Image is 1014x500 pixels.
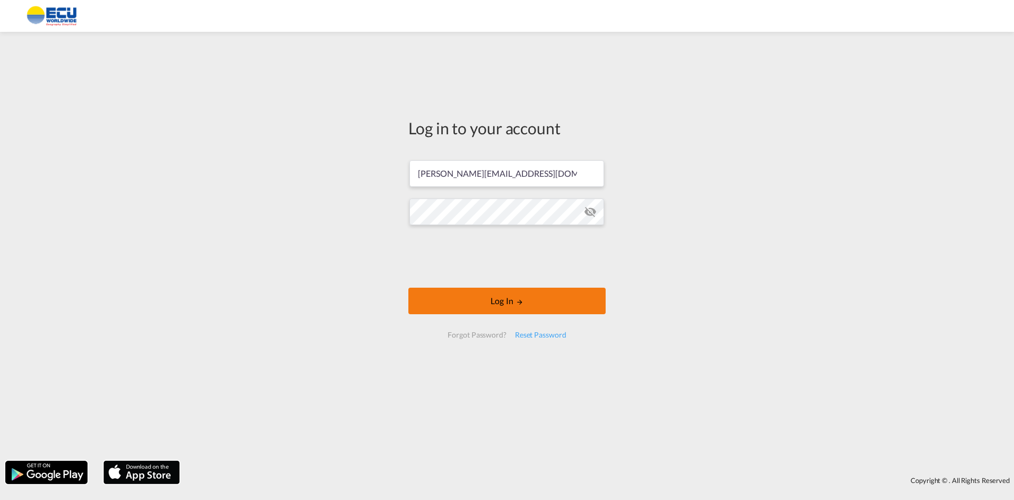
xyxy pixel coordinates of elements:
[185,471,1014,489] div: Copyright © . All Rights Reserved
[102,460,181,485] img: apple.png
[16,4,88,28] img: 6cccb1402a9411edb762cf9624ab9cda.png
[511,325,571,344] div: Reset Password
[4,460,89,485] img: google.png
[408,288,606,314] button: LOGIN
[443,325,510,344] div: Forgot Password?
[426,236,588,277] iframe: reCAPTCHA
[408,117,606,139] div: Log in to your account
[409,160,604,187] input: Enter email/phone number
[584,205,597,218] md-icon: icon-eye-off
